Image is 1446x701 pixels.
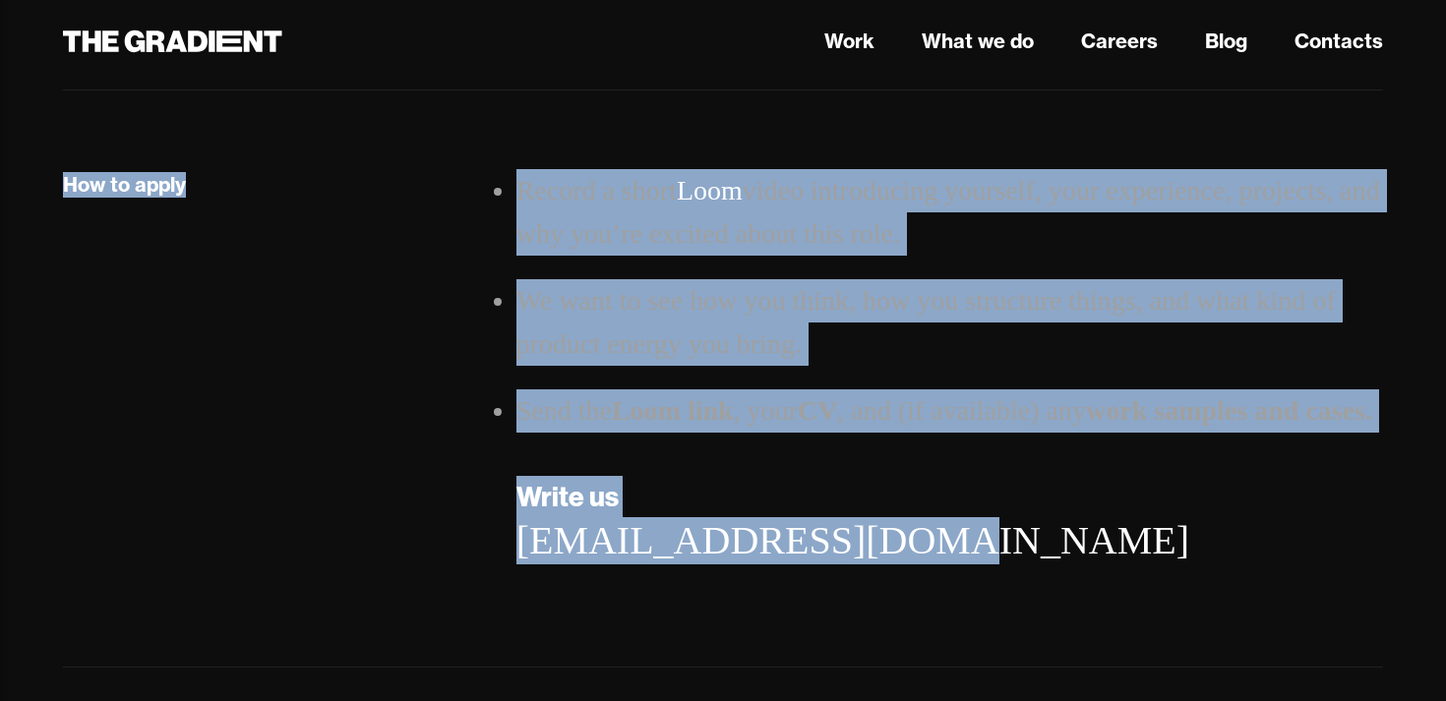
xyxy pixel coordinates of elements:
[824,27,874,56] a: Work
[798,395,837,426] strong: CV
[677,175,743,205] a: Loom
[1086,395,1372,426] strong: work samples and cases.
[612,395,734,426] strong: Loom link
[63,172,186,198] div: How to apply
[1081,27,1158,56] a: Careers
[922,27,1034,56] a: What we do
[516,479,620,513] strong: Write us
[516,169,1383,256] li: Record a short video introducing yourself, your experience, projects, and why you’re excited abou...
[1295,27,1383,56] a: Contacts
[516,389,1383,433] li: Send the , your , and (if available) any
[1205,27,1247,56] a: Blog
[516,279,1383,366] li: We want to see how you think, how you structure things, and what kind of product energy you bring.
[516,518,1189,562] a: [EMAIL_ADDRESS][DOMAIN_NAME]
